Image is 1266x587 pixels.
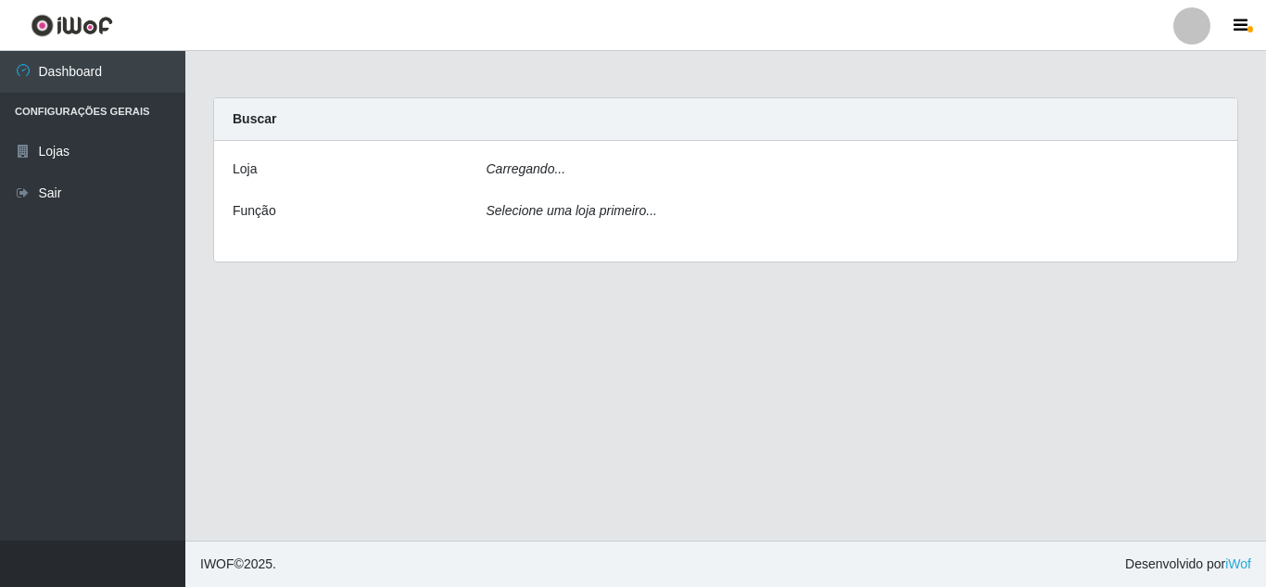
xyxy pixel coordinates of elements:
[487,161,566,176] i: Carregando...
[1125,555,1251,574] span: Desenvolvido por
[200,555,276,574] span: © 2025 .
[1225,556,1251,571] a: iWof
[200,556,234,571] span: IWOF
[31,14,113,37] img: CoreUI Logo
[487,203,657,218] i: Selecione uma loja primeiro...
[233,111,276,126] strong: Buscar
[233,160,257,179] label: Loja
[233,201,276,221] label: Função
